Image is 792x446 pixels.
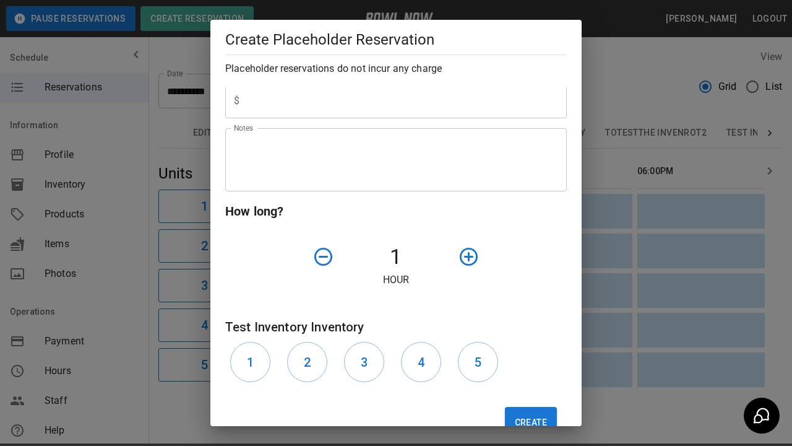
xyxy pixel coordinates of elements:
h6: Test Inventory Inventory [225,317,567,337]
h6: How long? [225,201,567,221]
button: 1 [230,342,270,382]
button: 4 [401,342,441,382]
h6: 1 [247,352,254,372]
button: 5 [458,342,498,382]
h6: 3 [361,352,368,372]
h6: Placeholder reservations do not incur any charge [225,60,567,77]
h6: 2 [304,352,311,372]
button: Create [505,407,557,438]
h5: Create Placeholder Reservation [225,30,567,50]
p: Hour [225,273,567,287]
h6: 4 [418,352,424,372]
p: $ [234,94,239,108]
button: 2 [287,342,327,382]
h6: 5 [475,352,481,372]
h4: 1 [339,244,453,270]
button: 3 [344,342,384,382]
